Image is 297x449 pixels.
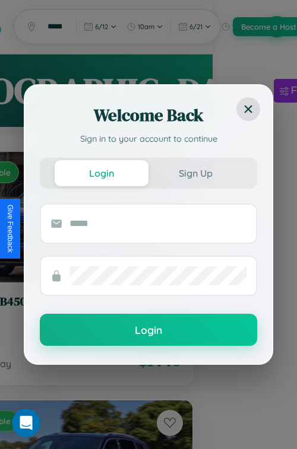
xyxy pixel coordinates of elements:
p: Sign in to your account to continue [40,133,257,146]
iframe: Intercom live chat [12,409,40,437]
button: Sign Up [148,160,242,186]
button: Login [55,160,148,186]
h2: Welcome Back [40,103,257,127]
div: Give Feedback [6,205,14,253]
button: Login [40,314,257,346]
